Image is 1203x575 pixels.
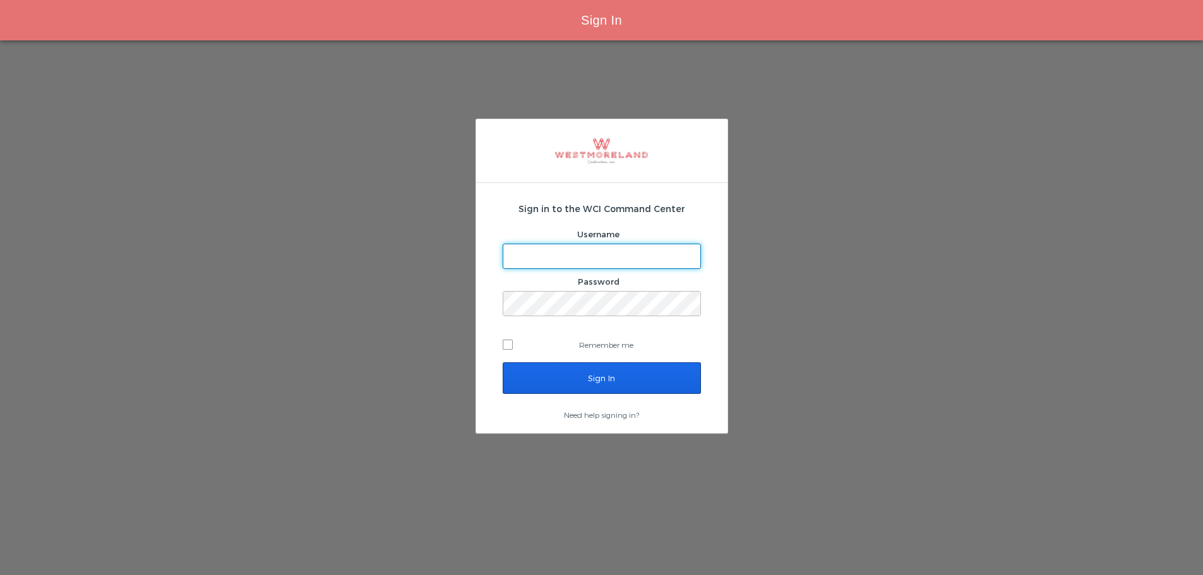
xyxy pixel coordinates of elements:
[578,276,619,287] label: Password
[503,202,701,215] h2: Sign in to the WCI Command Center
[503,335,701,354] label: Remember me
[581,13,622,27] span: Sign In
[577,229,619,239] label: Username
[564,410,639,419] a: Need help signing in?
[503,362,701,394] input: Sign In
